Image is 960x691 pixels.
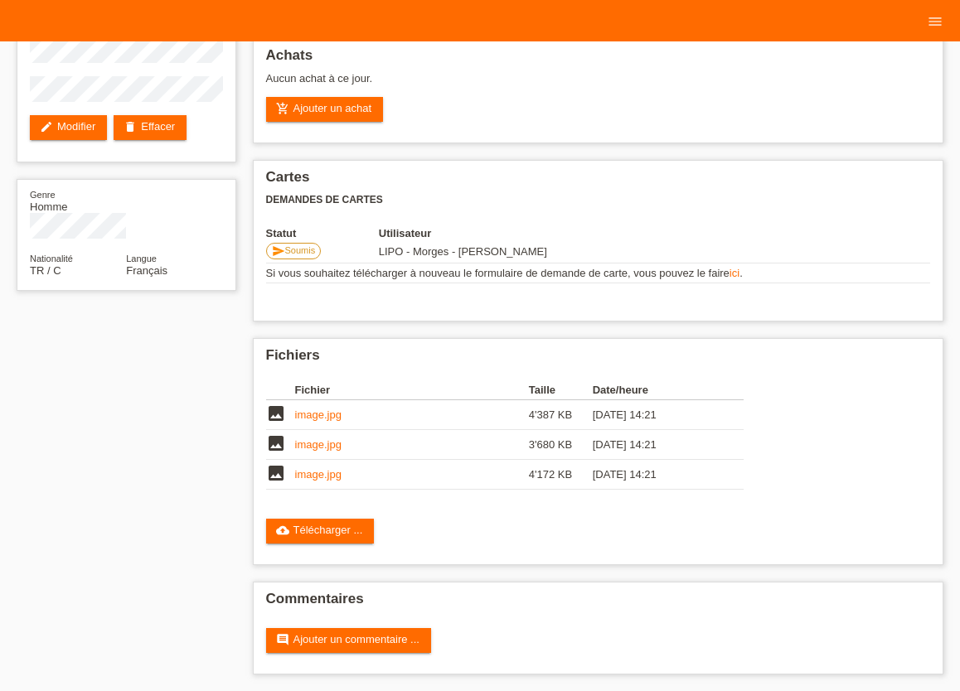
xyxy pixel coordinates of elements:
span: Langue [126,254,157,263]
a: ici [730,267,739,279]
a: editModifier [30,115,107,140]
h2: Achats [266,47,931,72]
span: Turquie / C / 15.01.2007 [30,264,61,277]
h2: Fichiers [266,347,931,372]
td: 3'680 KB [529,430,593,460]
i: edit [40,120,53,133]
div: Homme [30,188,126,213]
td: [DATE] 14:21 [593,400,720,430]
span: Nationalité [30,254,73,263]
th: Date/heure [593,380,720,400]
i: add_shopping_cart [276,102,289,115]
a: cloud_uploadTélécharger ... [266,519,375,544]
i: image [266,433,286,453]
td: [DATE] 14:21 [593,460,720,490]
th: Utilisateur [379,227,645,239]
td: Si vous souhaitez télécharger à nouveau le formulaire de demande de carte, vous pouvez le faire . [266,263,931,283]
td: 4'172 KB [529,460,593,490]
a: deleteEffacer [114,115,187,140]
span: Soumis [285,245,316,255]
th: Fichier [295,380,529,400]
span: 16.08.2025 [379,245,547,258]
h3: Demandes de cartes [266,194,931,206]
a: menu [919,16,952,26]
a: add_shopping_cartAjouter un achat [266,97,384,122]
span: Genre [30,190,56,200]
th: Taille [529,380,593,400]
h2: Commentaires [266,591,931,616]
a: image.jpg [295,408,342,421]
i: image [266,463,286,483]
div: Aucun achat à ce jour. [266,72,931,97]
i: image [266,403,286,423]
th: Statut [266,227,379,239]
i: delete [124,120,137,133]
i: menu [927,13,943,30]
i: comment [276,633,289,646]
span: Français [126,264,167,277]
a: image.jpg [295,438,342,451]
i: send [272,244,285,258]
td: 4'387 KB [529,400,593,430]
a: image.jpg [295,468,342,481]
td: [DATE] 14:21 [593,430,720,460]
i: cloud_upload [276,524,289,537]
h2: Cartes [266,169,931,194]
a: commentAjouter un commentaire ... [266,628,431,653]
